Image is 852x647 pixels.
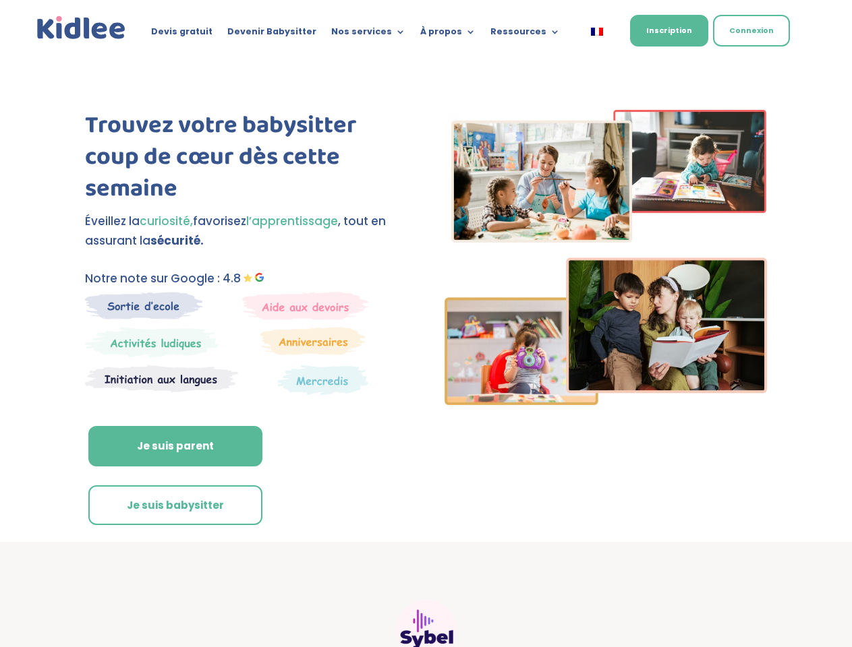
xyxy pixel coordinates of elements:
[150,233,204,249] strong: sécurité.
[85,269,407,288] p: Notre note sur Google : 4.8
[85,212,407,251] p: Éveillez la favorisez , tout en assurant la
[591,28,603,36] img: Français
[331,27,405,42] a: Nos services
[260,327,366,355] img: Anniversaire
[34,13,128,42] img: logo_kidlee_bleu
[242,292,369,320] img: weekends
[85,327,219,358] img: Mercredi
[630,15,708,47] a: Inscription
[277,365,368,396] img: Thematique
[713,15,790,47] a: Connexion
[85,292,203,319] img: Sortie decole
[490,27,560,42] a: Ressources
[85,365,238,393] img: Atelier thematique
[246,213,338,229] span: l’apprentissage
[85,110,407,211] h1: Trouvez votre babysitter coup de cœur dès cette semaine
[140,213,193,229] span: curiosité,
[227,27,316,42] a: Devenir Babysitter
[445,393,766,409] picture: Imgs-2
[34,13,128,42] a: Kidlee Logo
[88,485,262,526] a: Je suis babysitter
[151,27,212,42] a: Devis gratuit
[88,426,262,466] a: Je suis parent
[420,27,476,42] a: À propos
